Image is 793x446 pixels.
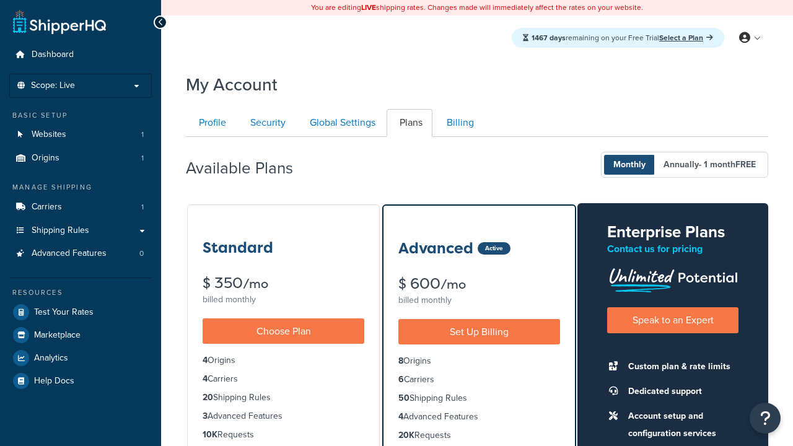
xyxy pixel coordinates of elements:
img: Unlimited Potential [607,264,738,292]
span: Carriers [32,202,62,212]
span: Monthly [604,155,655,175]
li: Origins [9,147,152,170]
button: Open Resource Center [750,403,781,434]
li: Shipping Rules [203,391,364,404]
h3: Standard [203,240,273,256]
small: /mo [440,276,466,293]
a: Security [237,109,296,137]
div: Manage Shipping [9,182,152,193]
li: Account setup and configuration services [622,408,738,442]
strong: 20K [398,429,414,442]
span: - 1 month [699,158,756,171]
a: Speak to an Expert [607,307,738,333]
a: Profile [186,109,236,137]
p: Contact us for pricing [607,240,738,258]
strong: 8 [398,354,403,367]
h3: Advanced [398,240,473,256]
div: remaining on your Free Trial [512,28,724,48]
b: LIVE [361,2,376,13]
a: Origins 1 [9,147,152,170]
li: Shipping Rules [398,391,560,405]
li: Carriers [398,373,560,387]
span: Help Docs [34,376,74,387]
a: Plans [387,109,432,137]
span: 1 [141,202,144,212]
a: ShipperHQ Home [13,9,106,34]
span: Scope: Live [31,81,75,91]
div: $ 350 [203,276,364,291]
li: Advanced Features [398,410,560,424]
a: Choose Plan [203,318,364,344]
span: Marketplace [34,330,81,341]
b: FREE [735,158,756,171]
li: Origins [398,354,560,368]
h2: Enterprise Plans [607,223,738,241]
strong: 6 [398,373,404,386]
div: billed monthly [398,292,560,309]
li: Advanced Features [9,242,152,265]
strong: 10K [203,428,217,441]
a: Help Docs [9,370,152,392]
strong: 3 [203,409,208,422]
li: Carriers [9,196,152,219]
a: Select a Plan [659,32,713,43]
span: Advanced Features [32,248,107,259]
li: Origins [203,354,364,367]
span: Websites [32,129,66,140]
a: Set Up Billing [398,319,560,344]
li: Carriers [203,372,364,386]
span: Analytics [34,353,68,364]
span: Shipping Rules [32,225,89,236]
strong: 4 [203,354,208,367]
button: Monthly Annually- 1 monthFREE [601,152,768,178]
a: Advanced Features 0 [9,242,152,265]
div: Resources [9,287,152,298]
span: Dashboard [32,50,74,60]
a: Marketplace [9,324,152,346]
div: Active [478,242,510,255]
span: 0 [139,248,144,259]
a: Global Settings [297,109,385,137]
a: Carriers 1 [9,196,152,219]
small: /mo [243,275,268,292]
strong: 4 [203,372,208,385]
li: Requests [398,429,560,442]
strong: 1467 days [532,32,566,43]
a: Dashboard [9,43,152,66]
span: Annually [654,155,765,175]
strong: 50 [398,391,410,404]
li: Custom plan & rate limits [622,358,738,375]
li: Dedicated support [622,383,738,400]
li: Requests [203,428,364,442]
a: Websites 1 [9,123,152,146]
span: Origins [32,153,59,164]
a: Billing [434,109,484,137]
h2: Available Plans [186,159,312,177]
span: Test Your Rates [34,307,94,318]
a: Test Your Rates [9,301,152,323]
a: Analytics [9,347,152,369]
div: $ 600 [398,276,560,292]
div: Basic Setup [9,110,152,121]
div: billed monthly [203,291,364,308]
span: 1 [141,129,144,140]
span: 1 [141,153,144,164]
li: Websites [9,123,152,146]
h1: My Account [186,72,278,97]
strong: 20 [203,391,213,404]
li: Advanced Features [203,409,364,423]
a: Shipping Rules [9,219,152,242]
strong: 4 [398,410,403,423]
